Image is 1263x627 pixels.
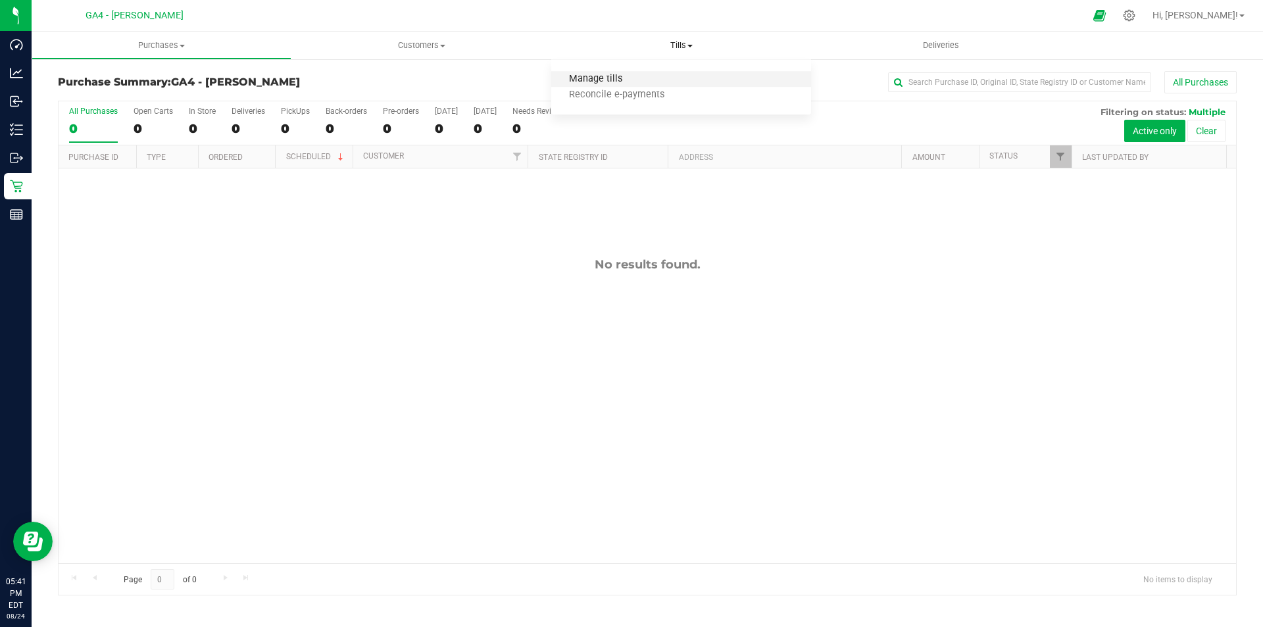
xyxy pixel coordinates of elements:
div: Back-orders [326,107,367,116]
a: Last Updated By [1082,153,1149,162]
span: GA4 - [PERSON_NAME] [171,76,300,88]
span: Multiple [1189,107,1226,117]
span: Customers [292,39,551,51]
inline-svg: Analytics [10,66,23,80]
div: Open Carts [134,107,173,116]
a: Customer [363,151,404,161]
div: 0 [281,121,310,136]
div: 0 [435,121,458,136]
span: Reconcile e-payments [551,89,682,101]
inline-svg: Inbound [10,95,23,108]
div: 0 [69,121,118,136]
div: In Store [189,107,216,116]
input: Search Purchase ID, Original ID, State Registry ID or Customer Name... [888,72,1151,92]
span: Purchases [32,39,291,51]
div: Deliveries [232,107,265,116]
a: Amount [912,153,945,162]
inline-svg: Dashboard [10,38,23,51]
inline-svg: Retail [10,180,23,193]
div: Needs Review [512,107,561,116]
span: Deliveries [905,39,977,51]
span: Page of 0 [112,569,207,589]
span: Open Ecommerce Menu [1085,3,1114,28]
span: GA4 - [PERSON_NAME] [86,10,184,21]
div: [DATE] [435,107,458,116]
button: All Purchases [1164,71,1237,93]
div: 0 [189,121,216,136]
a: Purchases [32,32,291,59]
inline-svg: Inventory [10,123,23,136]
div: 0 [232,121,265,136]
p: 08/24 [6,611,26,621]
p: 05:41 PM EDT [6,576,26,611]
a: Ordered [209,153,243,162]
inline-svg: Outbound [10,151,23,164]
span: No items to display [1133,569,1223,589]
a: Type [147,153,166,162]
a: Scheduled [286,152,346,161]
inline-svg: Reports [10,208,23,221]
th: Address [668,145,901,168]
button: Active only [1124,120,1185,142]
a: Filter [1050,145,1072,168]
button: Clear [1187,120,1226,142]
span: Tills [551,39,811,51]
a: State Registry ID [539,153,608,162]
a: Customers [291,32,551,59]
div: 0 [134,121,173,136]
a: Tills Manage tills Reconcile e-payments [551,32,811,59]
div: [DATE] [474,107,497,116]
div: 0 [383,121,419,136]
a: Filter [506,145,528,168]
div: Manage settings [1121,9,1137,22]
div: 0 [326,121,367,136]
a: Deliveries [811,32,1071,59]
span: Manage tills [551,74,640,85]
a: Status [989,151,1018,161]
h3: Purchase Summary: [58,76,451,88]
span: Hi, [PERSON_NAME]! [1152,10,1238,20]
div: 0 [512,121,561,136]
div: 0 [474,121,497,136]
iframe: Resource center [13,522,53,561]
span: Filtering on status: [1101,107,1186,117]
div: No results found. [59,257,1236,272]
div: Pre-orders [383,107,419,116]
div: All Purchases [69,107,118,116]
a: Purchase ID [68,153,118,162]
div: PickUps [281,107,310,116]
